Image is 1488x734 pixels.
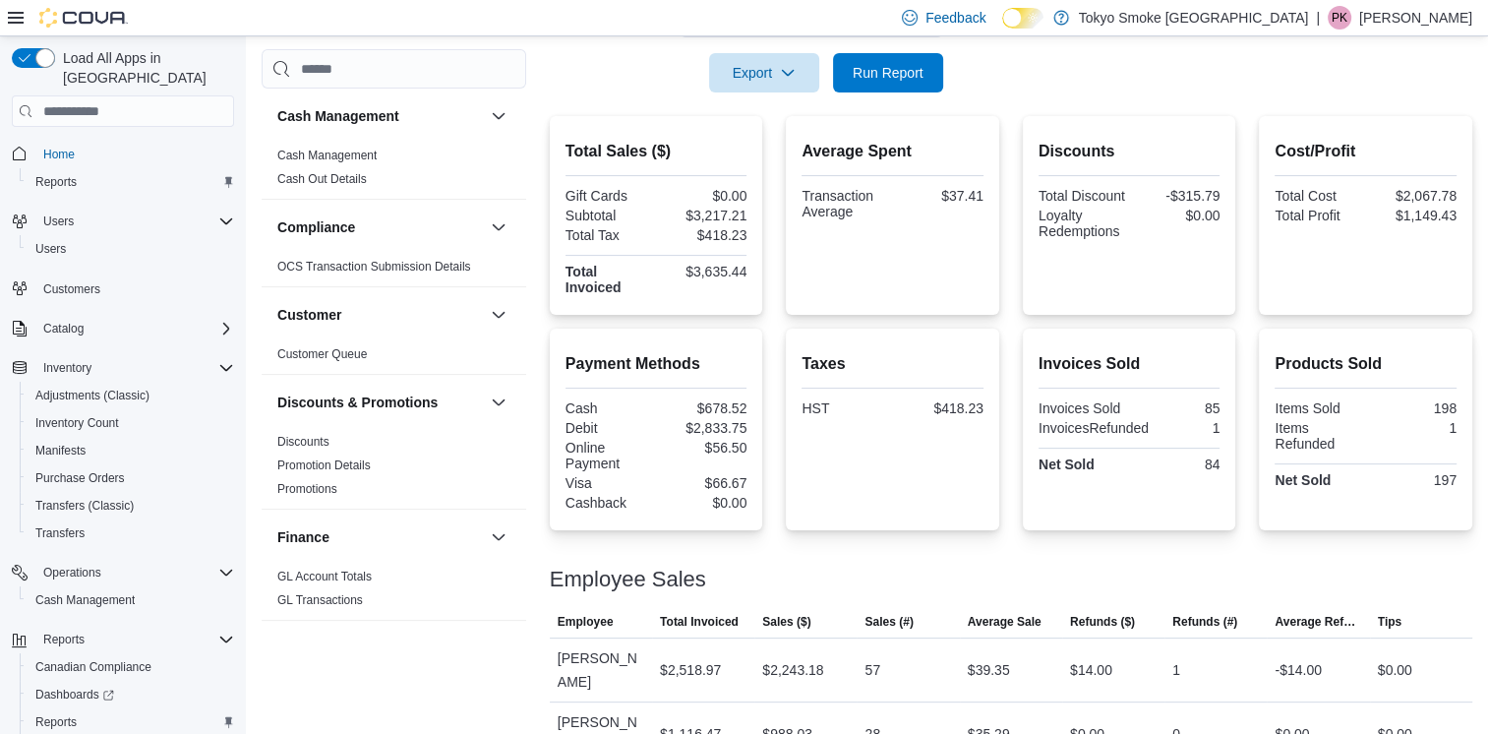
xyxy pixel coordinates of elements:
[20,437,242,464] button: Manifests
[487,215,510,239] button: Compliance
[35,628,92,651] button: Reports
[35,525,85,541] span: Transfers
[277,217,483,237] button: Compliance
[28,588,143,612] a: Cash Management
[20,653,242,681] button: Canadian Compliance
[35,210,82,233] button: Users
[487,104,510,128] button: Cash Management
[1275,420,1361,452] div: Items Refunded
[802,140,983,163] h2: Average Spent
[28,655,234,679] span: Canadian Compliance
[28,384,157,407] a: Adjustments (Classic)
[20,168,242,196] button: Reports
[20,464,242,492] button: Purchase Orders
[762,658,823,682] div: $2,243.18
[565,208,652,223] div: Subtotal
[35,317,234,340] span: Catalog
[1172,614,1237,630] span: Refunds (#)
[660,614,739,630] span: Total Invoiced
[35,659,151,675] span: Canadian Compliance
[35,241,66,257] span: Users
[802,400,888,416] div: HST
[1370,208,1457,223] div: $1,149.43
[20,586,242,614] button: Cash Management
[277,305,341,325] h3: Customer
[487,391,510,414] button: Discounts & Promotions
[262,565,526,620] div: Finance
[487,637,510,660] button: Inventory
[1275,614,1361,630] span: Average Refund
[43,565,101,581] span: Operations
[565,352,747,376] h2: Payment Methods
[28,384,234,407] span: Adjustments (Classic)
[28,466,133,490] a: Purchase Orders
[28,710,85,734] a: Reports
[1039,457,1095,472] strong: Net Sold
[35,317,91,340] button: Catalog
[277,393,483,412] button: Discounts & Promotions
[277,106,399,126] h3: Cash Management
[1070,614,1135,630] span: Refunds ($)
[28,588,234,612] span: Cash Management
[897,188,983,204] div: $37.41
[1275,400,1361,416] div: Items Sold
[28,411,127,435] a: Inventory Count
[660,440,746,456] div: $56.50
[35,687,114,703] span: Dashboards
[277,592,363,608] span: GL Transactions
[660,400,746,416] div: $678.52
[864,614,913,630] span: Sales (#)
[43,147,75,162] span: Home
[1275,188,1361,204] div: Total Cost
[28,439,234,462] span: Manifests
[565,475,652,491] div: Visa
[277,639,483,658] button: Inventory
[277,527,329,547] h3: Finance
[277,106,483,126] button: Cash Management
[4,139,242,167] button: Home
[35,276,234,301] span: Customers
[565,140,747,163] h2: Total Sales ($)
[833,53,943,92] button: Run Report
[897,400,983,416] div: $418.23
[28,466,234,490] span: Purchase Orders
[1359,6,1472,30] p: [PERSON_NAME]
[1370,420,1457,436] div: 1
[277,569,372,584] span: GL Account Totals
[1070,658,1112,682] div: $14.00
[277,171,367,187] span: Cash Out Details
[565,227,652,243] div: Total Tax
[20,492,242,520] button: Transfers (Classic)
[43,214,74,229] span: Users
[802,188,888,219] div: Transaction Average
[565,420,652,436] div: Debit
[277,482,337,496] a: Promotions
[28,521,234,545] span: Transfers
[262,430,526,509] div: Discounts & Promotions
[277,459,371,472] a: Promotion Details
[20,235,242,263] button: Users
[277,172,367,186] a: Cash Out Details
[20,409,242,437] button: Inventory Count
[1157,420,1220,436] div: 1
[20,681,242,708] a: Dashboards
[35,356,99,380] button: Inventory
[968,658,1010,682] div: $39.35
[28,683,122,706] a: Dashboards
[660,420,746,436] div: $2,833.75
[1275,140,1457,163] h2: Cost/Profit
[4,626,242,653] button: Reports
[660,475,746,491] div: $66.67
[565,264,622,295] strong: Total Invoiced
[55,48,234,88] span: Load All Apps in [GEOGRAPHIC_DATA]
[762,614,810,630] span: Sales ($)
[28,411,234,435] span: Inventory Count
[660,188,746,204] div: $0.00
[1316,6,1320,30] p: |
[28,237,234,261] span: Users
[28,237,74,261] a: Users
[35,628,234,651] span: Reports
[28,439,93,462] a: Manifests
[1133,400,1220,416] div: 85
[1133,208,1220,223] div: $0.00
